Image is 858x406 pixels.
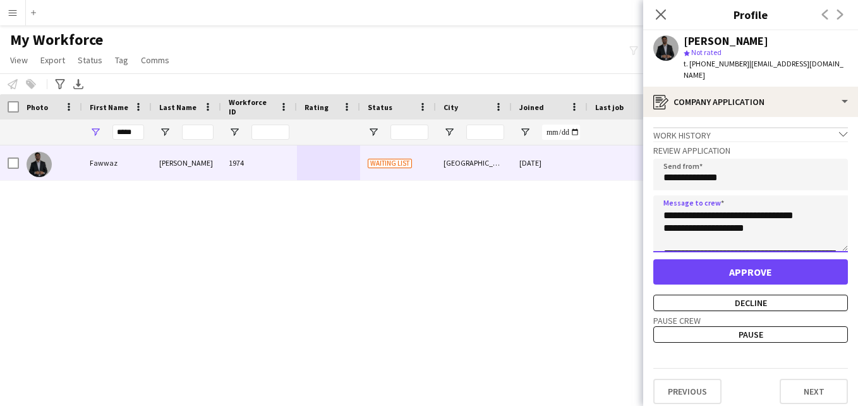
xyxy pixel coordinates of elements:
[159,102,196,112] span: Last Name
[27,152,52,177] img: Fawwaz Amir
[436,145,512,180] div: [GEOGRAPHIC_DATA]
[684,35,768,47] div: [PERSON_NAME]
[90,102,128,112] span: First Name
[444,126,455,138] button: Open Filter Menu
[229,97,274,116] span: Workforce ID
[35,52,70,68] a: Export
[78,54,102,66] span: Status
[251,125,289,140] input: Workforce ID Filter Input
[115,54,128,66] span: Tag
[653,295,848,311] button: Decline
[444,102,458,112] span: City
[82,145,152,180] div: Fawwaz
[368,159,412,168] span: Waiting list
[305,102,329,112] span: Rating
[390,125,428,140] input: Status Filter Input
[653,326,848,343] button: Pause
[780,379,848,404] button: Next
[112,125,144,140] input: First Name Filter Input
[229,126,240,138] button: Open Filter Menu
[653,259,848,285] button: Approve
[141,54,169,66] span: Comms
[519,126,531,138] button: Open Filter Menu
[73,52,107,68] a: Status
[110,52,133,68] a: Tag
[653,127,848,141] div: Work history
[182,125,214,140] input: Last Name Filter Input
[542,125,580,140] input: Joined Filter Input
[684,59,843,80] span: | [EMAIL_ADDRESS][DOMAIN_NAME]
[10,54,28,66] span: View
[653,315,848,326] h3: Pause crew
[653,379,722,404] button: Previous
[519,102,544,112] span: Joined
[152,145,221,180] div: [PERSON_NAME]
[159,126,171,138] button: Open Filter Menu
[368,102,392,112] span: Status
[653,145,848,156] h3: Review Application
[40,54,65,66] span: Export
[136,52,174,68] a: Comms
[10,30,103,49] span: My Workforce
[643,6,858,23] h3: Profile
[71,77,86,92] app-action-btn: Export XLSX
[27,102,48,112] span: Photo
[512,145,588,180] div: [DATE]
[5,52,33,68] a: View
[643,87,858,117] div: Company application
[52,77,68,92] app-action-btn: Advanced filters
[90,126,101,138] button: Open Filter Menu
[368,126,379,138] button: Open Filter Menu
[684,59,749,68] span: t. [PHONE_NUMBER]
[595,102,624,112] span: Last job
[466,125,504,140] input: City Filter Input
[221,145,297,180] div: 1974
[691,47,722,57] span: Not rated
